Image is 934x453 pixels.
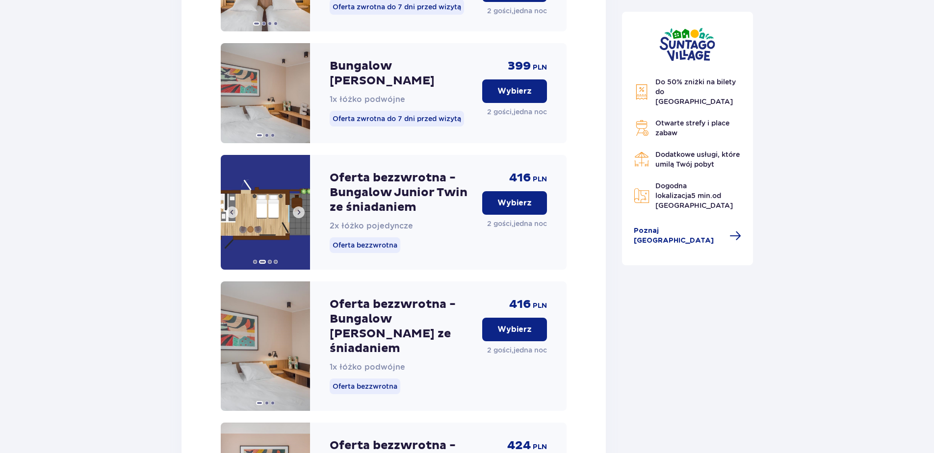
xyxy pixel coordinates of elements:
p: 2 gości , jedna noc [487,107,547,117]
img: Oferta bezzwrotna - Bungalow Junior Twin ze śniadaniem [221,155,310,270]
span: PLN [533,442,547,452]
a: Poznaj [GEOGRAPHIC_DATA] [634,226,742,246]
span: 2x łóżko pojedyncze [330,221,413,230]
span: Poznaj [GEOGRAPHIC_DATA] [634,226,724,246]
span: 416 [509,171,531,185]
span: Otwarte strefy i place zabaw [655,119,729,137]
span: 424 [507,438,531,453]
button: Wybierz [482,318,547,341]
span: 1x łóżko podwójne [330,362,405,372]
img: Bungalow Junior King [221,43,310,143]
span: PLN [533,175,547,184]
span: 5 min. [691,192,712,200]
img: Oferta bezzwrotna - Bungalow Junior King ze śniadaniem [221,281,310,411]
img: Map Icon [634,188,649,203]
button: Wybierz [482,79,547,103]
p: Wybierz [497,198,532,208]
span: Dogodna lokalizacja od [GEOGRAPHIC_DATA] [655,182,733,209]
button: Wybierz [482,191,547,215]
img: Restaurant Icon [634,151,649,167]
span: 399 [508,59,531,74]
p: Oferta zwrotna do 7 dni przed wizytą [330,111,464,126]
span: 1x łóżko podwójne [330,95,405,104]
img: Grill Icon [634,120,649,136]
p: 2 gości , jedna noc [487,6,547,16]
p: Wybierz [497,324,532,335]
p: 2 gości , jedna noc [487,345,547,355]
p: Wybierz [497,86,532,97]
span: PLN [533,63,547,73]
span: PLN [533,301,547,311]
p: Oferta bezzwrotna - Bungalow Junior Twin ze śniadaniem [330,171,474,215]
p: Oferta bezzwrotna - Bungalow [PERSON_NAME] ze śniadaniem [330,297,474,356]
span: Do 50% zniżki na bilety do [GEOGRAPHIC_DATA] [655,78,736,105]
p: 2 gości , jedna noc [487,219,547,228]
span: Dodatkowe usługi, które umilą Twój pobyt [655,151,740,168]
img: Discount Icon [634,84,649,100]
p: Bungalow [PERSON_NAME] [330,59,474,88]
p: Oferta bezzwrotna [330,237,400,253]
span: 416 [509,297,531,312]
p: Oferta bezzwrotna [330,378,400,394]
img: Suntago Village [659,27,715,61]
